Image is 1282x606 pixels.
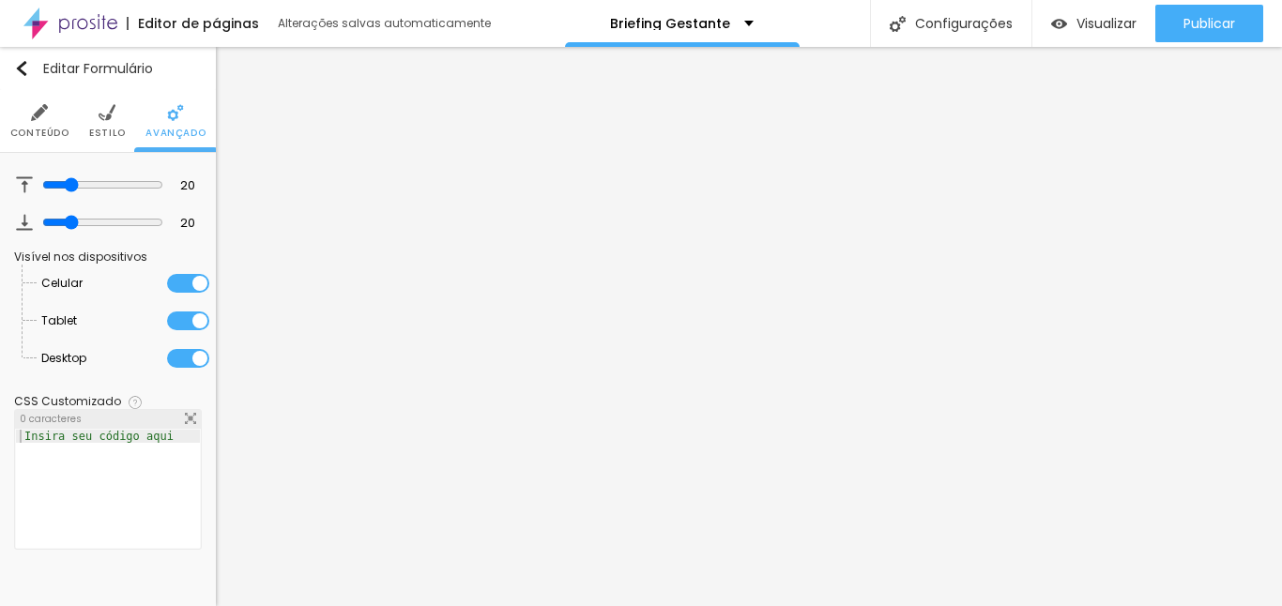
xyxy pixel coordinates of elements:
span: Celular [41,265,83,302]
img: Icone [890,16,906,32]
span: Tablet [41,302,77,340]
img: Icone [31,104,48,121]
img: Icone [16,214,33,231]
div: Editar Formulário [14,61,153,76]
span: Estilo [89,129,126,138]
button: Publicar [1155,5,1263,42]
span: Conteúdo [10,129,69,138]
span: Publicar [1183,16,1235,31]
img: Icone [185,413,196,424]
img: Icone [129,396,142,409]
div: Alterações salvas automaticamente [278,18,494,29]
button: Visualizar [1032,5,1155,42]
div: Insira seu código aqui [16,430,182,443]
p: Briefing Gestante [610,17,730,30]
img: Icone [16,176,33,193]
div: CSS Customizado [14,396,121,407]
img: Icone [99,104,115,121]
div: Visível nos dispositivos [14,251,202,263]
img: Icone [14,61,29,76]
img: Icone [167,104,184,121]
div: 0 caracteres [15,410,201,429]
span: Desktop [41,340,86,377]
span: Avançado [145,129,206,138]
iframe: Editor [216,47,1282,606]
div: Editor de páginas [127,17,259,30]
img: view-1.svg [1051,16,1067,32]
span: Visualizar [1076,16,1137,31]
